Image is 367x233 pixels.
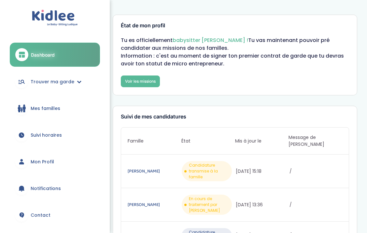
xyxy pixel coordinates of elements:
[235,138,289,144] span: Mis à jour le
[121,23,349,29] h3: État de mon profil
[31,105,60,112] span: Mes familles
[10,203,100,227] a: Contact
[181,138,235,144] span: État
[10,123,100,147] a: Suivi horaires
[121,52,349,68] p: Information : c'est au moment de signer ton premier contrat de garde que tu devras avoir ton stat...
[10,150,100,173] a: Mon Profil
[10,177,100,200] a: Notifications
[31,51,55,58] span: Dashboard
[121,36,349,52] p: Tu es officiellement Tu vas maintenant pouvoir pré candidater aux missions de nos familles.
[31,132,62,139] span: Suivi horaires
[189,196,229,213] span: En cours de traitement par [PERSON_NAME]
[10,97,100,120] a: Mes familles
[128,201,180,208] a: [PERSON_NAME]
[128,168,180,175] a: [PERSON_NAME]
[289,168,342,175] span: /
[31,185,61,192] span: Notifications
[189,162,229,180] span: Candidature transmise à la famille
[31,158,54,165] span: Mon Profil
[121,114,349,120] h3: Suivi de mes candidatures
[128,138,181,144] span: Famille
[289,201,342,208] span: /
[31,78,74,85] span: Trouver ma garde
[121,75,160,87] a: Voir les missions
[10,70,100,93] a: Trouver ma garde
[173,36,248,44] span: babysitter [PERSON_NAME] !
[31,212,50,219] span: Contact
[236,168,289,175] span: [DATE] 15:18
[236,201,289,208] span: [DATE] 13:36
[10,43,100,67] a: Dashboard
[32,10,78,26] img: logo.svg
[289,134,342,148] span: Message de [PERSON_NAME]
